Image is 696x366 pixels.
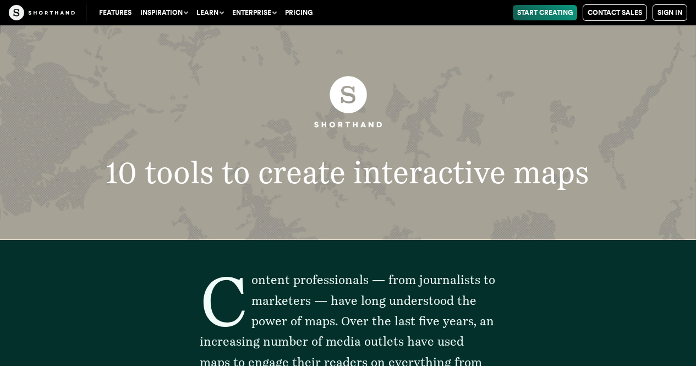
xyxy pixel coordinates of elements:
[64,157,632,188] h1: 10 tools to create interactive maps
[653,4,687,21] a: Sign in
[281,5,317,20] a: Pricing
[228,5,281,20] button: Enterprise
[192,5,228,20] button: Learn
[136,5,192,20] button: Inspiration
[583,4,647,21] a: Contact Sales
[513,5,577,20] a: Start Creating
[9,5,75,20] img: The Craft
[95,5,136,20] a: Features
